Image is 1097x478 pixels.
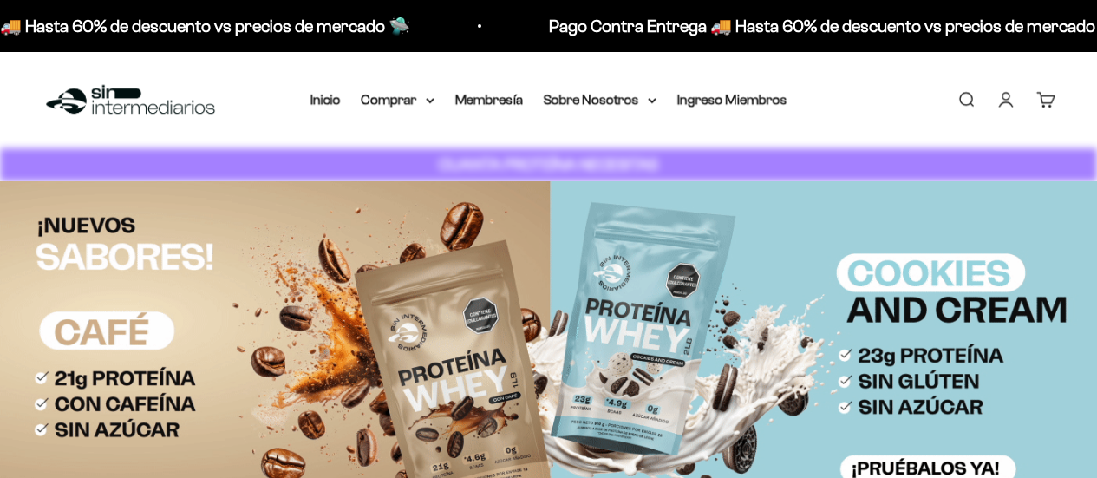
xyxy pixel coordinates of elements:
[310,92,341,107] a: Inicio
[677,92,787,107] a: Ingreso Miembros
[455,92,523,107] a: Membresía
[544,88,656,111] summary: Sobre Nosotros
[362,88,434,111] summary: Comprar
[439,155,658,174] strong: CUANTA PROTEÍNA NECESITAS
